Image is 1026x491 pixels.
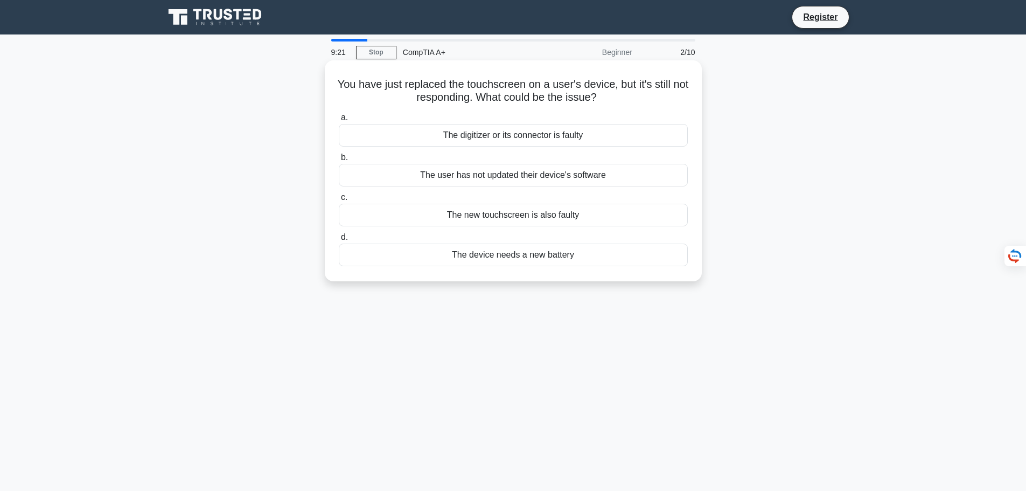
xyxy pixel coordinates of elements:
[339,204,688,226] div: The new touchscreen is also faulty
[545,42,639,63] div: Beginner
[341,113,348,122] span: a.
[639,42,702,63] div: 2/10
[339,244,688,266] div: The device needs a new battery
[356,46,396,59] a: Stop
[338,78,689,105] h5: You have just replaced the touchscreen on a user's device, but it's still not responding. What co...
[325,42,356,63] div: 9:21
[341,153,348,162] span: b.
[341,232,348,241] span: d.
[339,164,688,186] div: The user has not updated their device's software
[341,192,347,202] span: c.
[396,42,545,63] div: CompTIA A+
[339,124,688,147] div: The digitizer or its connector is faulty
[797,10,844,24] a: Register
